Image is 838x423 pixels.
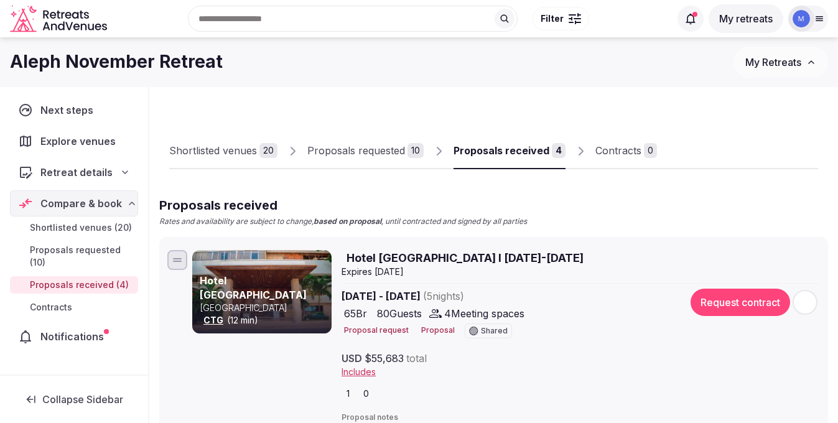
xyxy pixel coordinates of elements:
[10,299,138,316] a: Contracts
[454,133,566,169] a: Proposals received4
[203,315,223,325] a: CTG
[407,143,424,158] div: 10
[42,393,123,406] span: Collapse Sidebar
[347,250,584,266] span: Hotel [GEOGRAPHIC_DATA] I [DATE]-[DATE]
[169,133,277,169] a: Shortlisted venues20
[709,4,783,33] button: My retreats
[203,314,223,327] button: CTG
[314,216,381,226] strong: based on proposal
[691,289,790,316] button: Request contract
[595,133,657,169] a: Contracts0
[200,314,329,327] div: (12 min)
[342,412,820,423] span: Proposal notes
[365,351,404,366] span: $55,683
[40,196,122,211] span: Compare & book
[358,385,373,402] button: 0
[533,7,589,30] button: Filter
[377,306,422,321] span: 80 Guests
[259,143,277,158] div: 20
[342,385,353,402] button: 1
[159,216,527,227] p: Rates and availability are subject to change, , until contracted and signed by all parties
[423,290,464,302] span: ( 5 night s )
[10,386,138,413] button: Collapse Sidebar
[10,276,138,294] a: Proposals received (4)
[342,266,820,278] div: Expire s [DATE]
[159,197,527,214] h2: Proposals received
[347,388,350,400] span: 1
[30,279,129,291] span: Proposals received (4)
[169,143,257,158] div: Shortlisted venues
[419,325,455,336] button: Proposal
[40,134,121,149] span: Explore venues
[481,327,508,335] span: Shared
[10,219,138,236] a: Shortlisted venues (20)
[10,50,223,74] h1: Aleph November Retreat
[10,241,138,271] a: Proposals requested (10)
[30,301,72,314] span: Contracts
[444,306,524,321] span: 4 Meeting spaces
[10,323,138,350] a: Notifications
[40,103,98,118] span: Next steps
[793,10,810,27] img: maddie
[200,302,329,314] p: [GEOGRAPHIC_DATA]
[200,274,307,300] a: Hotel [GEOGRAPHIC_DATA]
[307,133,424,169] a: Proposals requested10
[406,351,427,366] span: total
[10,128,138,154] a: Explore venues
[40,329,109,344] span: Notifications
[595,143,641,158] div: Contracts
[342,366,393,378] button: Includes
[10,97,138,123] a: Next steps
[342,351,362,366] span: USD
[363,388,369,400] span: 0
[552,143,566,158] div: 4
[733,47,828,78] button: My Retreats
[644,143,657,158] div: 0
[745,56,801,68] span: My Retreats
[454,143,549,158] div: Proposals received
[709,12,783,25] a: My retreats
[30,244,133,269] span: Proposals requested (10)
[307,143,405,158] div: Proposals requested
[40,165,113,180] span: Retreat details
[30,221,132,234] span: Shortlisted venues (20)
[342,325,409,336] button: Proposal request
[10,5,109,33] a: Visit the homepage
[541,12,564,25] span: Filter
[344,306,367,321] span: 65 Br
[10,5,109,33] svg: Retreats and Venues company logo
[342,289,671,304] span: [DATE] - [DATE]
